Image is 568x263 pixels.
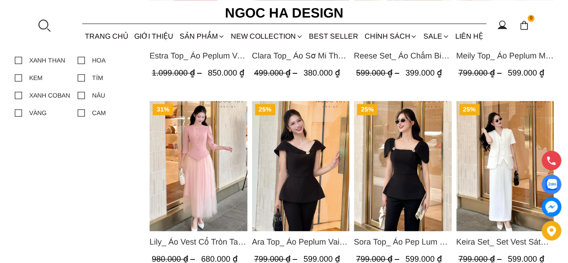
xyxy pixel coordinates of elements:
img: Sora Top_ Áo Pep Lum Vai Chờm Đính Cúc 2 Bên Màu Đen A1081 [354,101,452,231]
span: Ara Top_ Áo Peplum Vai Lệch Đính Cúc Màu Đen A1084 [251,236,349,248]
a: SALE [420,24,452,48]
span: 1.099.000 ₫ [152,68,204,77]
span: Reese Set_ Áo Chấm Bi Vai Chờm Mix Chân Váy Xếp Ly Hông Màu Nâu Tây A1087+CV142 [354,49,452,62]
a: Link to Lily_ Áo Vest Cổ Tròn Tay Lừng Mix Chân Váy Lưới Màu Hồng A1082+CV140 [150,236,247,248]
img: Display image [546,179,557,190]
a: Display image [542,174,561,194]
span: Meily Top_ Áo Peplum Mix Choàng Vai Vải Tơ Màu Trắng A1086 [456,49,554,62]
div: CAM [92,108,106,118]
a: Link to Ara Top_ Áo Peplum Vai Lệch Đính Cúc Màu Đen A1084 [251,236,349,248]
a: Link to Estra Top_ Áo Peplum Vai Choàng Màu Đỏ A1092 [150,49,247,62]
a: Product image - Keira Set_ Set Vest Sát Nách Kết Hợp Chân Váy Bút Chì Mix Áo Khoác BJ141+ A1083 [456,101,554,231]
a: Ngoc Ha Design [217,2,352,24]
a: BEST SELLER [306,24,361,48]
span: Estra Top_ Áo Peplum Vai Choàng Màu Đỏ A1092 [150,49,247,62]
span: 599.000 ₫ [507,68,544,77]
a: messenger [542,197,561,217]
div: KEM [29,73,43,83]
span: Keira Set_ Set Vest Sát Nách Kết Hợp Chân Váy Bút Chì Mix Áo Khoác BJ141+ A1083 [456,236,554,248]
a: Link to Keira Set_ Set Vest Sát Nách Kết Hợp Chân Váy Bút Chì Mix Áo Khoác BJ141+ A1083 [456,236,554,248]
a: Link to Meily Top_ Áo Peplum Mix Choàng Vai Vải Tơ Màu Trắng A1086 [456,49,554,62]
a: Product image - Sora Top_ Áo Pep Lum Vai Chờm Đính Cúc 2 Bên Màu Đen A1081 [354,101,452,231]
a: Link to Sora Top_ Áo Pep Lum Vai Chờm Đính Cúc 2 Bên Màu Đen A1081 [354,236,452,248]
span: 850.000 ₫ [208,68,244,77]
div: HOA [92,55,106,65]
span: 799.000 ₫ [458,68,503,77]
img: Lily_ Áo Vest Cổ Tròn Tay Lừng Mix Chân Váy Lưới Màu Hồng A1082+CV140 [150,101,247,231]
span: 499.000 ₫ [254,68,299,77]
img: img-CART-ICON-ksit0nf1 [519,20,529,30]
div: XANH THAN [29,55,65,65]
a: Product image - Lily_ Áo Vest Cổ Tròn Tay Lừng Mix Chân Váy Lưới Màu Hồng A1082+CV140 [150,101,247,231]
img: Keira Set_ Set Vest Sát Nách Kết Hợp Chân Váy Bút Chì Mix Áo Khoác BJ141+ A1083 [456,101,554,231]
div: NÂU [92,90,105,100]
a: NEW COLLECTION [228,24,306,48]
div: SẢN PHẨM [176,24,228,48]
a: Product image - Ara Top_ Áo Peplum Vai Lệch Đính Cúc Màu Đen A1084 [251,101,349,231]
div: TÍM [92,73,103,83]
span: Sora Top_ Áo Pep Lum Vai Chờm Đính Cúc 2 Bên Màu Đen A1081 [354,236,452,248]
span: Clara Top_ Áo Sơ Mi Thô Cổ Đức Màu Trắng A1089 [251,49,349,62]
span: 599.000 ₫ [356,68,401,77]
span: 399.000 ₫ [405,68,442,77]
span: 0 [528,15,535,22]
div: VÀNG [29,108,47,118]
div: XANH COBAN [29,90,70,100]
a: TRANG CHỦ [82,24,132,48]
div: Chính sách [361,24,420,48]
a: LIÊN HỆ [452,24,486,48]
span: Lily_ Áo Vest Cổ Tròn Tay Lừng Mix Chân Váy Lưới Màu Hồng A1082+CV140 [150,236,247,248]
a: Link to Clara Top_ Áo Sơ Mi Thô Cổ Đức Màu Trắng A1089 [251,49,349,62]
img: Ara Top_ Áo Peplum Vai Lệch Đính Cúc Màu Đen A1084 [251,101,349,231]
a: GIỚI THIỆU [132,24,176,48]
span: 380.000 ₫ [303,68,339,77]
a: Link to Reese Set_ Áo Chấm Bi Vai Chờm Mix Chân Váy Xếp Ly Hông Màu Nâu Tây A1087+CV142 [354,49,452,62]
